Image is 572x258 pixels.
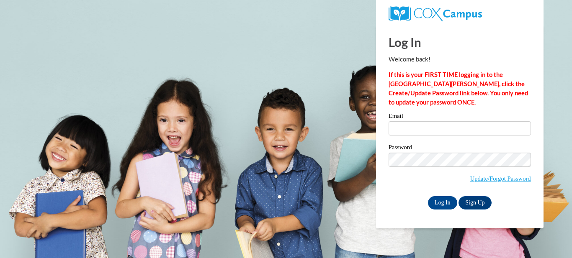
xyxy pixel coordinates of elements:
a: COX Campus [389,10,482,17]
a: Sign Up [459,196,491,209]
label: Email [389,113,531,121]
input: Log In [428,196,457,209]
strong: If this is your FIRST TIME logging in to the [GEOGRAPHIC_DATA][PERSON_NAME], click the Create/Upd... [389,71,528,106]
a: Update/Forgot Password [470,175,531,182]
img: COX Campus [389,6,482,21]
h1: Log In [389,33,531,51]
p: Welcome back! [389,55,531,64]
label: Password [389,144,531,153]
